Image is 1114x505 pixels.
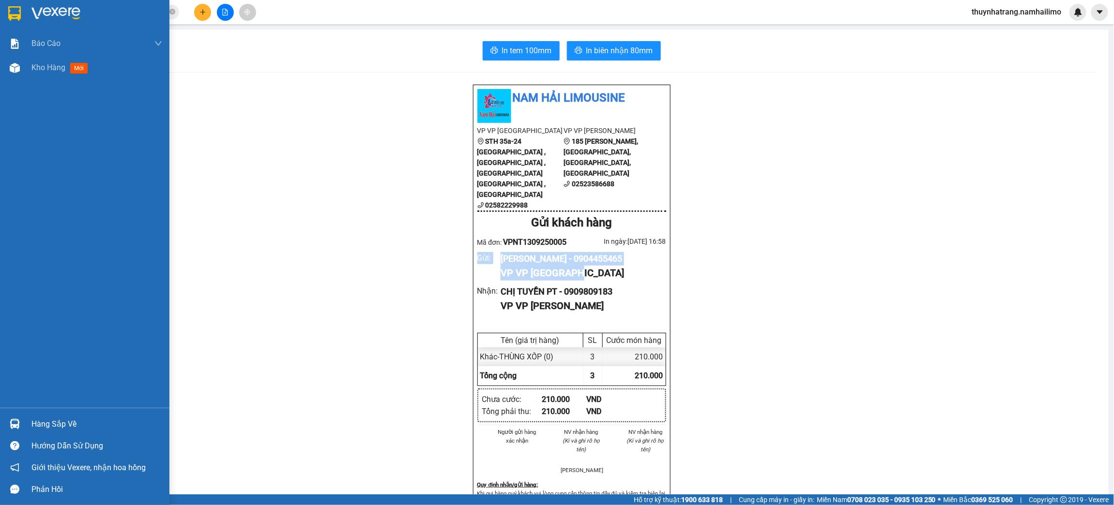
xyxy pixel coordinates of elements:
div: CHỊ TUYỀN PT - 0909809183 [501,285,658,298]
div: Hướng dẫn sử dụng [31,439,162,453]
span: Tổng cộng [480,371,517,380]
div: Phản hồi [31,482,162,497]
span: caret-down [1096,8,1104,16]
span: mới [70,63,88,74]
span: ⚪️ [938,498,941,502]
span: | [730,494,732,505]
div: Mã đơn: [477,236,572,248]
img: logo.jpg [5,5,39,39]
li: VP VP [PERSON_NAME] [67,52,129,74]
img: warehouse-icon [10,419,20,429]
li: VP VP [GEOGRAPHIC_DATA] [477,125,564,136]
span: phone [477,202,484,208]
button: aim [239,4,256,21]
div: Gửi : [477,252,501,264]
div: VND [586,405,631,417]
span: close-circle [169,9,175,15]
div: VP VP [PERSON_NAME] [501,298,658,313]
div: Chưa cước : [482,393,542,405]
span: close-circle [169,8,175,17]
i: (Kí và ghi rõ họ tên) [627,437,664,453]
span: In tem 100mm [502,45,552,57]
span: printer [575,46,582,56]
span: aim [244,9,251,15]
b: STH 35a-24 [GEOGRAPHIC_DATA] , [GEOGRAPHIC_DATA] , [GEOGRAPHIC_DATA] [GEOGRAPHIC_DATA] , [GEOGRAP... [477,137,546,198]
span: question-circle [10,441,19,450]
img: solution-icon [10,39,20,49]
span: Miền Bắc [944,494,1013,505]
span: Cung cấp máy in - giấy in: [739,494,814,505]
span: phone [564,180,570,187]
button: plus [194,4,211,21]
li: [PERSON_NAME] [561,466,602,475]
button: caret-down [1091,4,1108,21]
li: Người gửi hàng xác nhận [497,428,538,445]
div: Hàng sắp về [31,417,162,431]
button: printerIn tem 100mm [483,41,560,60]
li: NV nhận hàng [561,428,602,436]
img: logo.jpg [477,89,511,123]
span: VPNT1309250005 [503,238,566,247]
span: down [154,40,162,47]
span: Báo cáo [31,37,61,49]
span: Khác - THÙNG XỐP (0) [480,352,554,361]
div: 210.000 [603,347,666,366]
div: SL [586,336,600,345]
span: 3 [591,371,595,380]
span: Kho hàng [31,63,65,72]
div: Nhận : [477,285,501,297]
span: Miền Nam [817,494,936,505]
span: printer [490,46,498,56]
div: [PERSON_NAME] - 0904455465 [501,252,658,266]
button: file-add [217,4,234,21]
span: 210.000 [635,371,663,380]
div: In ngày: [DATE] 16:58 [572,236,666,247]
div: VP VP [GEOGRAPHIC_DATA] [501,266,658,281]
div: Quy định nhận/gửi hàng : [477,480,666,489]
b: 02582229988 [486,201,528,209]
span: copyright [1060,496,1067,503]
div: 3 [583,347,603,366]
li: NV nhận hàng [625,428,666,436]
b: 02523586688 [572,180,614,188]
div: Tên (giá trị hàng) [480,336,580,345]
strong: 1900 633 818 [681,496,723,504]
button: printerIn biên nhận 80mm [567,41,661,60]
li: Nam Hải Limousine [477,89,666,107]
span: In biên nhận 80mm [586,45,653,57]
span: thuynhatrang.namhailimo [964,6,1069,18]
div: Cước món hàng [605,336,663,345]
i: (Kí và ghi rõ họ tên) [563,437,600,453]
span: plus [199,9,206,15]
b: 185 [PERSON_NAME], [GEOGRAPHIC_DATA], [GEOGRAPHIC_DATA], [GEOGRAPHIC_DATA] [564,137,638,177]
li: VP VP [GEOGRAPHIC_DATA] [5,52,67,84]
img: warehouse-icon [10,63,20,73]
strong: 0708 023 035 - 0935 103 250 [847,496,936,504]
div: Gửi khách hàng [477,214,666,232]
span: environment [564,138,570,145]
span: environment [477,138,484,145]
img: icon-new-feature [1074,8,1083,16]
li: Nam Hải Limousine [5,5,140,41]
img: logo-vxr [8,6,21,21]
span: message [10,485,19,494]
span: Hỗ trợ kỹ thuật: [634,494,723,505]
div: 210.000 [542,393,587,405]
div: VND [586,393,631,405]
div: Tổng phải thu : [482,405,542,417]
span: | [1021,494,1022,505]
span: file-add [222,9,229,15]
strong: 0369 525 060 [972,496,1013,504]
div: 210.000 [542,405,587,417]
span: notification [10,463,19,472]
li: VP VP [PERSON_NAME] [564,125,650,136]
span: Giới thiệu Vexere, nhận hoa hồng [31,461,146,474]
